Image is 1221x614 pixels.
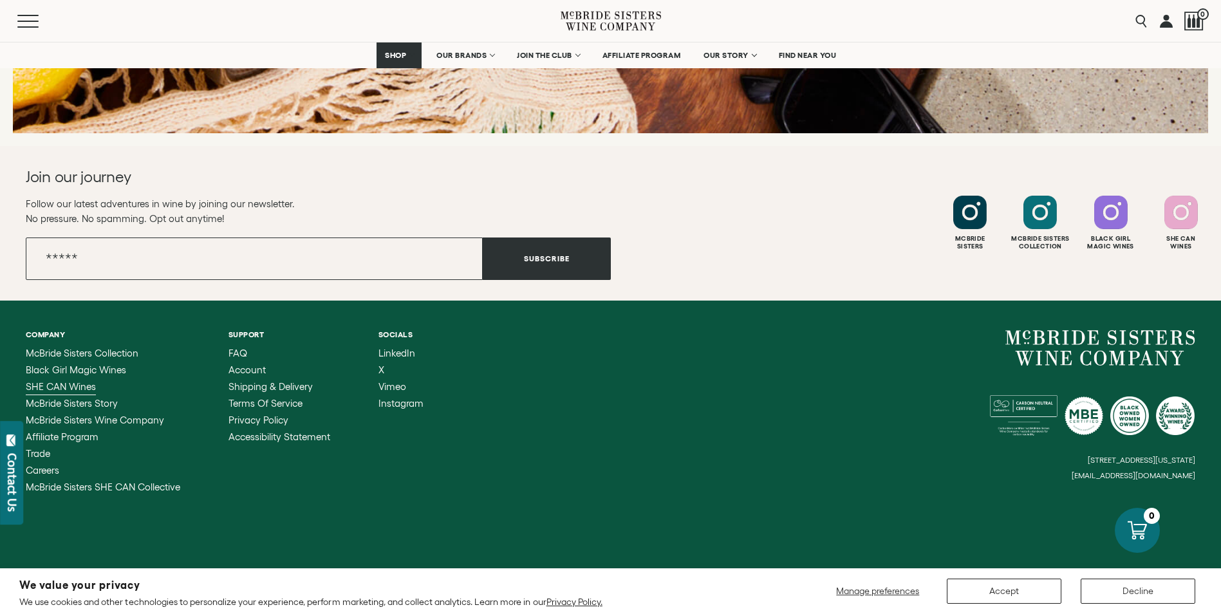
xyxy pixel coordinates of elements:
[594,42,689,68] a: AFFILIATE PROGRAM
[228,348,330,358] a: FAQ
[428,42,502,68] a: OUR BRANDS
[228,432,330,442] a: Accessibility Statement
[26,448,50,459] span: Trade
[378,364,384,375] span: X
[828,579,927,604] button: Manage preferences
[26,167,552,187] h2: Join our journey
[378,381,406,392] span: Vimeo
[26,398,180,409] a: McBride Sisters Story
[26,431,98,442] span: Affiliate Program
[26,381,96,392] span: SHE CAN Wines
[377,42,422,68] a: SHOP
[770,42,845,68] a: FIND NEAR YOU
[508,42,588,68] a: JOIN THE CLUB
[19,596,602,608] p: We use cookies and other technologies to personalize your experience, perform marketing, and coll...
[228,364,266,375] span: Account
[6,453,19,512] div: Contact Us
[19,580,602,591] h2: We value your privacy
[228,431,330,442] span: Accessibility Statement
[26,382,180,392] a: SHE CAN Wines
[1005,330,1195,366] a: McBride Sisters Wine Company
[228,415,330,425] a: Privacy Policy
[378,348,424,358] a: LinkedIn
[836,586,919,596] span: Manage preferences
[26,481,180,492] span: McBride Sisters SHE CAN Collective
[779,51,837,60] span: FIND NEAR YOU
[937,235,1003,250] div: Mcbride Sisters
[1148,196,1215,250] a: Follow SHE CAN Wines on Instagram She CanWines
[695,42,764,68] a: OUR STORY
[1148,235,1215,250] div: She Can Wines
[1072,471,1195,480] small: [EMAIL_ADDRESS][DOMAIN_NAME]
[483,237,611,280] button: Subscribe
[1007,196,1074,250] a: Follow McBride Sisters Collection on Instagram Mcbride SistersCollection
[26,465,180,476] a: Careers
[704,51,749,60] span: OUR STORY
[26,449,180,459] a: Trade
[378,365,424,375] a: X
[26,465,59,476] span: Careers
[378,382,424,392] a: Vimeo
[228,398,330,409] a: Terms of Service
[937,196,1003,250] a: Follow McBride Sisters on Instagram McbrideSisters
[1197,8,1209,20] span: 0
[26,348,138,358] span: McBride Sisters Collection
[378,348,415,358] span: LinkedIn
[546,597,602,607] a: Privacy Policy.
[228,381,313,392] span: Shipping & Delivery
[1144,508,1160,524] div: 0
[26,482,180,492] a: McBride Sisters SHE CAN Collective
[947,579,1061,604] button: Accept
[26,348,180,358] a: McBride Sisters Collection
[1088,456,1195,464] small: [STREET_ADDRESS][US_STATE]
[228,414,288,425] span: Privacy Policy
[385,51,407,60] span: SHOP
[228,398,303,409] span: Terms of Service
[1077,196,1144,250] a: Follow Black Girl Magic Wines on Instagram Black GirlMagic Wines
[436,51,487,60] span: OUR BRANDS
[1077,235,1144,250] div: Black Girl Magic Wines
[378,398,424,409] a: Instagram
[26,196,611,226] p: Follow our latest adventures in wine by joining our newsletter. No pressure. No spamming. Opt out...
[26,365,180,375] a: Black Girl Magic Wines
[26,432,180,442] a: Affiliate Program
[26,364,126,375] span: Black Girl Magic Wines
[1007,235,1074,250] div: Mcbride Sisters Collection
[602,51,681,60] span: AFFILIATE PROGRAM
[17,15,64,28] button: Mobile Menu Trigger
[228,348,247,358] span: FAQ
[228,365,330,375] a: Account
[26,398,118,409] span: McBride Sisters Story
[228,382,330,392] a: Shipping & Delivery
[26,414,164,425] span: McBride Sisters Wine Company
[26,237,483,280] input: Email
[517,51,572,60] span: JOIN THE CLUB
[1081,579,1195,604] button: Decline
[26,415,180,425] a: McBride Sisters Wine Company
